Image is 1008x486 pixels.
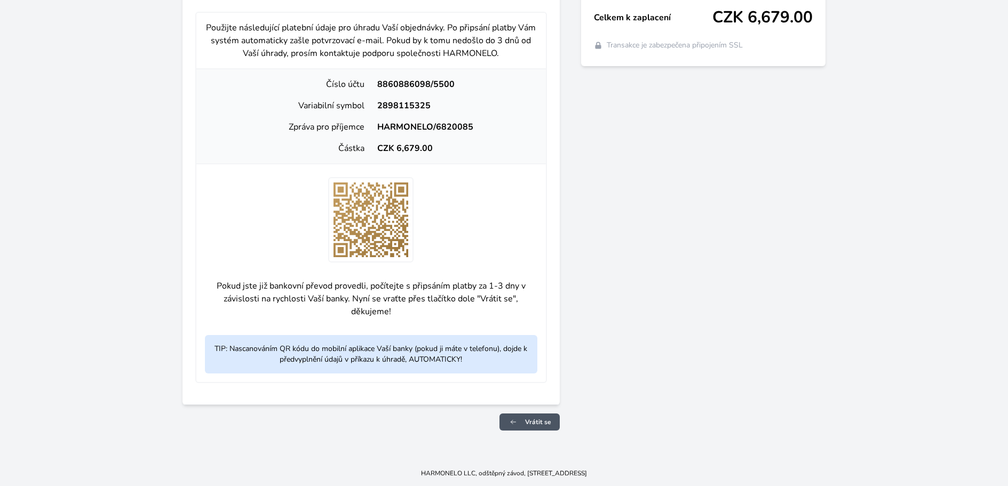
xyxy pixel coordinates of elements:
div: Variabilní symbol [205,99,371,112]
span: Transakce je zabezpečena připojením SSL [607,40,743,51]
div: Částka [205,142,371,155]
div: Číslo účtu [205,78,371,91]
img: D7Aqbr7FMAptAAAAAElFTkSuQmCC [328,177,414,262]
div: 8860886098/5500 [371,78,537,91]
span: Vrátit se [525,418,551,426]
span: CZK 6,679.00 [712,8,813,27]
div: HARMONELO/6820085 [371,121,537,133]
a: Vrátit se [499,413,560,431]
p: Pokud jste již bankovní převod provedli, počítejte s připsáním platby za 1-3 dny v závislosti na ... [205,271,538,326]
div: CZK 6,679.00 [371,142,537,155]
p: Použijte následující platební údaje pro úhradu Vaší objednávky. Po připsání platby Vám systém aut... [205,21,538,60]
div: 2898115325 [371,99,537,112]
p: TIP: Nascanováním QR kódu do mobilní aplikace Vaší banky (pokud ji máte v telefonu), dojde k před... [205,335,538,373]
span: Celkem k zaplacení [594,11,712,24]
div: Zpráva pro příjemce [205,121,371,133]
